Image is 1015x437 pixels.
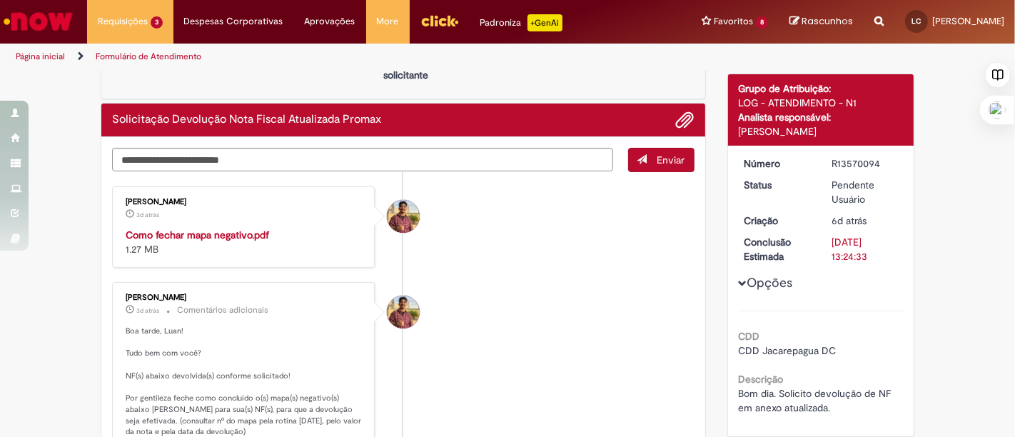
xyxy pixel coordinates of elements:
span: 8 [756,16,768,29]
textarea: Digite sua mensagem aqui... [112,148,613,171]
span: Requisições [98,14,148,29]
ul: Trilhas de página [11,44,666,70]
dt: Número [734,156,822,171]
div: 26/09/2025 11:24:29 [832,214,898,228]
div: Padroniza [480,14,562,31]
button: Enviar [628,148,695,172]
span: 3d atrás [136,211,159,219]
a: Como fechar mapa negativo.pdf [126,228,269,241]
time: 29/09/2025 13:46:19 [136,211,159,219]
span: Rascunhos [802,14,853,28]
div: Grupo de Atribuição: [739,81,904,96]
dt: Status [734,178,822,192]
p: +GenAi [527,14,562,31]
div: LOG - ATENDIMENTO - N1 [739,96,904,110]
span: Despesas Corporativas [184,14,283,29]
span: Bom dia. Solicito devolução de NF em anexo atualizada. [739,387,894,414]
div: Analista responsável: [739,110,904,124]
time: 29/09/2025 13:46:07 [136,306,159,315]
time: 26/09/2025 11:24:29 [832,214,867,227]
h2: Solicitação Devolução Nota Fiscal Atualizada Promax Histórico de tíquete [112,114,381,126]
img: click_logo_yellow_360x200.png [420,10,459,31]
span: 3 [151,16,163,29]
button: Adicionar anexos [676,111,695,129]
div: Pendente Usuário [832,178,898,206]
a: Formulário de Atendimento [96,51,201,62]
a: Rascunhos [789,15,853,29]
span: 6d atrás [832,214,867,227]
div: R13570094 [832,156,898,171]
span: CDD Jacarepagua DC [739,344,837,357]
dt: Conclusão Estimada [734,235,822,263]
span: More [377,14,399,29]
span: 3d atrás [136,306,159,315]
small: Comentários adicionais [177,304,268,316]
div: [PERSON_NAME] [126,198,363,206]
span: [PERSON_NAME] [932,15,1004,27]
div: [PERSON_NAME] [739,124,904,139]
span: Enviar [657,154,685,166]
span: LC [912,16,921,26]
div: [DATE] 13:24:33 [832,235,898,263]
b: Descrição [739,373,784,386]
span: Aprovações [305,14,355,29]
span: Favoritos [714,14,753,29]
div: Vitor Jeremias Da Silva [387,200,420,233]
b: CDD [739,330,760,343]
div: [PERSON_NAME] [126,293,363,302]
div: 1.27 MB [126,228,363,256]
dt: Criação [734,214,822,228]
img: ServiceNow [1,7,75,36]
a: Página inicial [16,51,65,62]
div: Vitor Jeremias Da Silva [387,296,420,328]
